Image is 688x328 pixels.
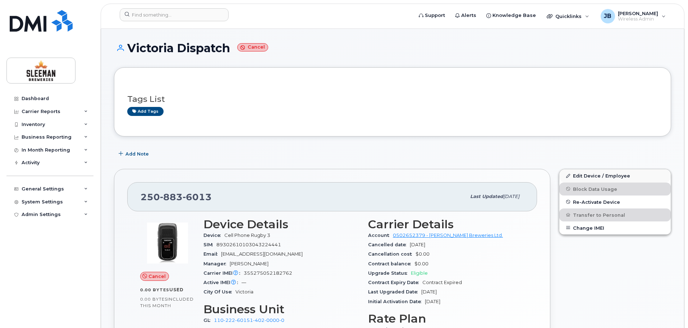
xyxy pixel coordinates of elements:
h1: Victoria Dispatch [114,42,671,54]
span: 883 [160,192,183,202]
span: [EMAIL_ADDRESS][DOMAIN_NAME] [221,251,303,257]
span: used [169,287,184,292]
span: Active IMEI [203,280,242,285]
span: — [242,280,246,285]
span: Contract Expiry Date [368,280,422,285]
button: Block Data Usage [559,183,671,196]
button: Add Note [114,147,155,160]
span: Cancel [148,273,166,280]
a: 110-222-60151-402-0000-0 [214,318,284,323]
a: 0502652379 - [PERSON_NAME] Breweries Ltd. [393,233,503,238]
span: Initial Activation Date [368,299,425,304]
span: Device [203,233,224,238]
span: [DATE] [410,242,425,247]
img: image20231002-3703462-r2r9e3.jpeg [146,221,189,265]
h3: Device Details [203,218,359,231]
span: Carrier IMEI [203,270,244,276]
small: Cancel [237,43,268,51]
span: [DATE] [421,289,437,295]
span: [PERSON_NAME] [230,261,269,266]
span: Cancelled date [368,242,410,247]
span: Last Upgraded Date [368,289,421,295]
span: 89302610103043224441 [216,242,281,247]
span: $0.00 [414,261,428,266]
h3: Rate Plan [368,312,524,325]
a: Add tags [127,107,164,116]
span: Cell Phone Rugby 3 [224,233,270,238]
span: Manager [203,261,230,266]
h3: Carrier Details [368,218,524,231]
span: Last updated [470,194,503,199]
h3: Business Unit [203,303,359,316]
span: [DATE] [503,194,519,199]
span: Upgrade Status [368,270,411,276]
span: 355275052182762 [244,270,292,276]
span: 250 [141,192,212,202]
span: GL [203,318,214,323]
span: SIM [203,242,216,247]
span: Contract Expired [422,280,462,285]
span: Eligible [411,270,428,276]
span: 0.00 Bytes [140,297,168,302]
button: Change IMEI [559,221,671,234]
h3: Tags List [127,95,658,104]
span: 6013 [183,192,212,202]
span: $0.00 [416,251,430,257]
span: Email [203,251,221,257]
span: 0.00 Bytes [140,287,169,292]
span: [DATE] [425,299,440,304]
a: Edit Device / Employee [559,169,671,182]
span: Cancellation cost [368,251,416,257]
span: Re-Activate Device [573,199,620,205]
span: Account [368,233,393,238]
span: Contract balance [368,261,414,266]
button: Re-Activate Device [559,196,671,208]
span: City Of Use [203,289,235,295]
span: Victoria [235,289,253,295]
span: Add Note [125,150,149,157]
button: Transfer to Personal [559,208,671,221]
span: included this month [140,296,194,308]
